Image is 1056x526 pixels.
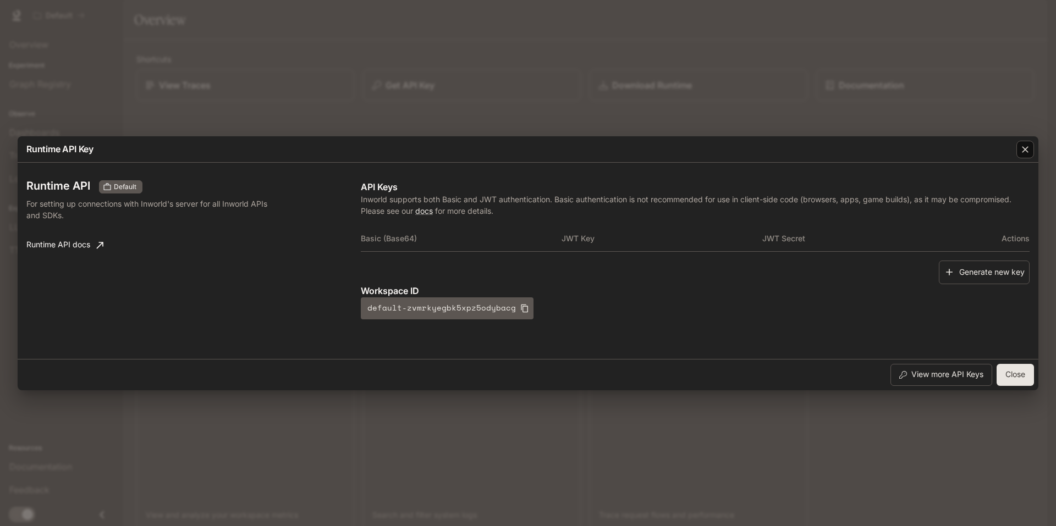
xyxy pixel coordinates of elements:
[890,364,992,386] button: View more API Keys
[939,261,1030,284] button: Generate new key
[109,182,141,192] span: Default
[26,180,90,191] h3: Runtime API
[997,364,1034,386] button: Close
[26,142,94,156] p: Runtime API Key
[361,225,562,252] th: Basic (Base64)
[361,180,1030,193] p: API Keys
[361,297,533,319] button: default-zvmrkyegbk5xpz5odybacg
[99,180,142,193] div: These keys will apply to your current workspace only
[762,225,963,252] th: JWT Secret
[963,225,1030,252] th: Actions
[415,206,433,215] a: docs
[22,234,108,256] a: Runtime API docs
[361,193,1030,217] p: Inworld supports both Basic and JWT authentication. Basic authentication is not recommended for u...
[26,198,271,221] p: For setting up connections with Inworld's server for all Inworld APIs and SDKs.
[562,225,762,252] th: JWT Key
[361,284,1030,297] p: Workspace ID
